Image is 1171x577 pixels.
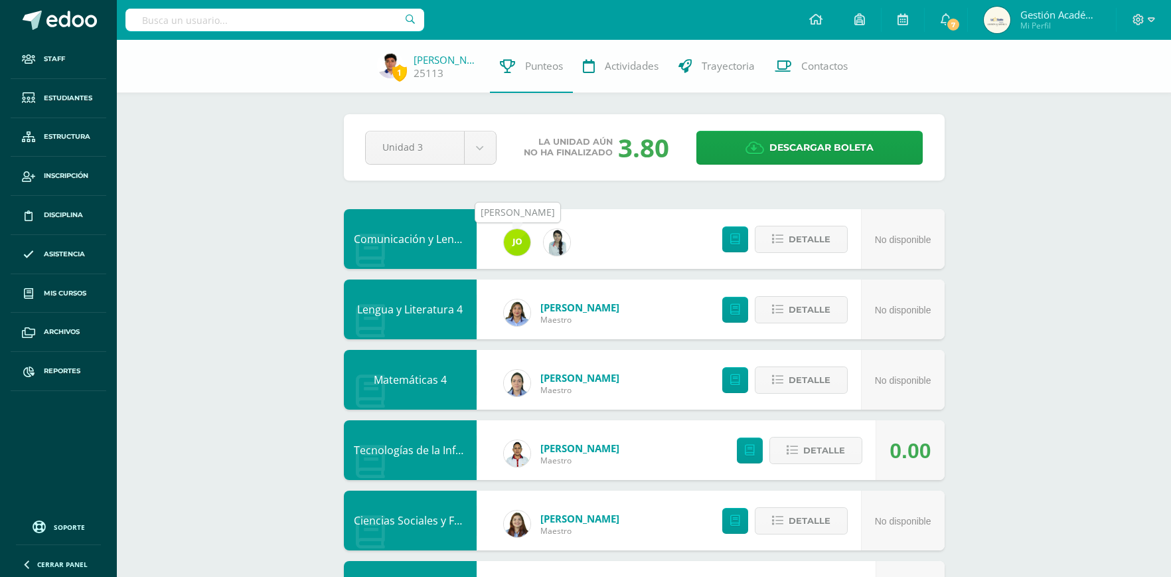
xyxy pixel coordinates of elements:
[354,513,568,528] a: Ciencias Sociales y Formación Ciudadana 4
[769,131,874,164] span: Descargar boleta
[11,352,106,391] a: Reportes
[875,516,931,527] span: No disponible
[11,118,106,157] a: Estructura
[44,327,80,337] span: Archivos
[414,53,480,66] a: [PERSON_NAME]
[11,157,106,196] a: Inscripción
[44,288,86,299] span: Mis cursos
[702,59,755,73] span: Trayectoria
[44,171,88,181] span: Inscripción
[504,229,530,256] img: 79eb5cb28572fb7ebe1e28c28929b0fa.png
[44,131,90,142] span: Estructura
[366,131,496,164] a: Unidad 3
[344,209,477,269] div: Comunicación y Lenguaje L3, Inglés 4
[392,64,407,81] span: 1
[374,372,447,387] a: Matemáticas 4
[354,232,538,246] a: Comunicación y Lenguaje L3, Inglés 4
[765,40,858,93] a: Contactos
[504,440,530,467] img: 2c9694ff7bfac5f5943f65b81010a575.png
[789,227,830,252] span: Detalle
[755,296,848,323] button: Detalle
[11,40,106,79] a: Staff
[890,421,931,481] div: 0.00
[504,370,530,396] img: 564a5008c949b7a933dbd60b14cd9c11.png
[11,79,106,118] a: Estudiantes
[44,93,92,104] span: Estudiantes
[37,560,88,569] span: Cerrar panel
[125,9,424,31] input: Busca un usuario...
[540,314,619,325] span: Maestro
[525,59,563,73] span: Punteos
[946,17,961,32] span: 7
[755,226,848,253] button: Detalle
[44,249,85,260] span: Asistencia
[875,234,931,245] span: No disponible
[540,442,619,455] a: [PERSON_NAME]
[504,299,530,326] img: d5f85972cab0d57661bd544f50574cc9.png
[16,517,101,535] a: Soporte
[11,235,106,274] a: Asistencia
[377,52,404,78] img: 5077e2f248893eec73f09d48dc743c6f.png
[801,59,848,73] span: Contactos
[540,384,619,396] span: Maestro
[573,40,668,93] a: Actividades
[11,274,106,313] a: Mis cursos
[504,511,530,537] img: 9d377caae0ea79d9f2233f751503500a.png
[544,229,570,256] img: 937d777aa527c70189f9fb3facc5f1f6.png
[789,297,830,322] span: Detalle
[540,455,619,466] span: Maestro
[344,491,477,550] div: Ciencias Sociales y Formación Ciudadana 4
[382,131,447,163] span: Unidad 3
[875,375,931,386] span: No disponible
[44,210,83,220] span: Disciplina
[11,196,106,235] a: Disciplina
[789,509,830,533] span: Detalle
[540,301,619,314] a: [PERSON_NAME]
[344,350,477,410] div: Matemáticas 4
[524,137,613,158] span: La unidad aún no ha finalizado
[1020,20,1100,31] span: Mi Perfil
[605,59,659,73] span: Actividades
[875,305,931,315] span: No disponible
[44,54,65,64] span: Staff
[344,280,477,339] div: Lengua y Literatura 4
[540,525,619,536] span: Maestro
[481,206,555,219] div: [PERSON_NAME]
[540,512,619,525] a: [PERSON_NAME]
[344,420,477,480] div: Tecnologías de la Información y Comunicación 4
[984,7,1010,33] img: ff93632bf489dcbc5131d32d8a4af367.png
[789,368,830,392] span: Detalle
[540,371,619,384] a: [PERSON_NAME]
[803,438,845,463] span: Detalle
[755,507,848,535] button: Detalle
[354,443,595,457] a: Tecnologías de la Información y Comunicación 4
[668,40,765,93] a: Trayectoria
[11,313,106,352] a: Archivos
[755,367,848,394] button: Detalle
[769,437,862,464] button: Detalle
[696,131,923,165] a: Descargar boleta
[357,302,463,317] a: Lengua y Literatura 4
[490,40,573,93] a: Punteos
[414,66,443,80] a: 25113
[44,366,80,376] span: Reportes
[54,523,85,532] span: Soporte
[618,130,669,165] div: 3.80
[1020,8,1100,21] span: Gestión Académica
